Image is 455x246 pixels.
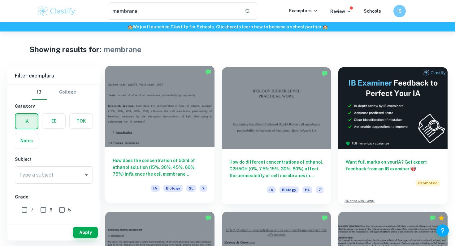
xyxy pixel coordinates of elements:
[430,215,436,221] img: Marked
[364,9,381,14] a: Schools
[396,8,403,15] h6: IS
[163,185,183,192] span: Biology
[279,186,299,193] span: Biology
[59,85,76,100] button: College
[227,24,236,29] a: here
[186,185,196,192] span: SL
[105,67,214,204] a: How does the concentration of 50ml of ethanol solution (15%, 30%, 45%, 60%, 75%) influence the ce...
[87,221,89,228] span: 1
[338,67,448,149] img: Thumbnail
[411,166,416,171] span: 🎯
[15,194,93,200] h6: Grade
[151,185,160,192] span: IA
[436,224,449,237] button: Help and Feedback
[229,159,324,179] h6: How do different concentrations of ethanol, C2H5OH (0%, 7.5% 15%, 30%, 60%) affect the permeabili...
[316,186,323,193] span: 7
[29,44,101,55] h1: Showing results for:
[323,24,328,29] span: 🏫
[416,180,440,186] span: Promoted
[322,70,328,77] img: Marked
[42,114,65,128] button: EE
[70,114,93,128] button: TOK
[104,44,141,55] h1: membrane
[330,8,351,15] p: Review
[393,5,406,17] button: IS
[32,85,47,100] button: IB
[50,221,53,228] span: 3
[205,215,211,221] img: Marked
[37,5,76,17] img: Clastify logo
[31,206,33,213] span: 7
[128,24,133,29] span: 🏫
[32,85,76,100] div: Filter type choice
[15,156,93,163] h6: Subject
[68,206,71,213] span: 5
[289,7,318,14] p: Exemplars
[302,186,312,193] span: HL
[205,69,211,75] img: Marked
[82,171,91,179] button: Open
[73,227,98,238] button: Apply
[222,67,331,204] a: How do different concentrations of ethanol, C2H5OH (0%, 7.5% 15%, 30%, 60%) affect the permeabili...
[322,215,328,221] img: Marked
[7,67,100,85] h6: Filter exemplars
[15,103,93,110] h6: Category
[68,221,71,228] span: 2
[108,2,240,20] input: Search for any exemplars...
[338,67,448,204] a: Want full marks on yourIA? Get expert feedback from an IB examiner!PromotedAdvertise with Clastify
[1,23,454,30] h6: We just launched Clastify for Schools. Click to learn how to become a school partner.
[31,221,34,228] span: 4
[15,114,38,129] button: IA
[200,185,207,192] span: 7
[50,206,52,213] span: 6
[15,133,38,148] button: Notes
[344,199,375,203] a: Advertise with Clastify
[346,159,440,172] h6: Want full marks on your IA ? Get expert feedback from an IB examiner!
[267,186,276,193] span: IA
[438,215,444,221] div: Premium
[113,157,207,177] h6: How does the concentration of 50ml of ethanol solution (15%, 30%, 45%, 60%, 75%) influence the ce...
